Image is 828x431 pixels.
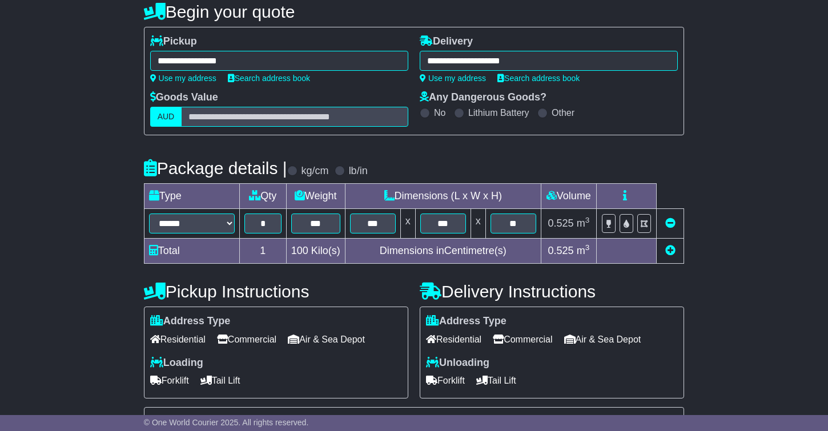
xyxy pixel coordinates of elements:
span: m [577,217,590,229]
span: Commercial [217,331,276,348]
td: 1 [239,239,286,264]
span: Air & Sea Depot [288,331,365,348]
td: Qty [239,184,286,209]
label: kg/cm [302,165,329,178]
td: Dimensions (L x W x H) [345,184,541,209]
span: m [577,245,590,256]
span: Forklift [150,372,189,389]
sup: 3 [585,216,590,224]
label: lb/in [349,165,368,178]
sup: 3 [585,243,590,252]
label: Loading [150,357,203,369]
h4: Pickup Instructions [144,282,408,301]
label: Other [552,107,574,118]
td: x [471,209,485,239]
a: Search address book [228,74,310,83]
td: Weight [286,184,345,209]
td: x [400,209,415,239]
label: Pickup [150,35,197,48]
label: No [434,107,445,118]
label: Unloading [426,357,489,369]
a: Use my address [150,74,216,83]
label: Any Dangerous Goods? [420,91,546,104]
span: Residential [150,331,206,348]
label: Goods Value [150,91,218,104]
span: 0.525 [548,217,574,229]
h4: Delivery Instructions [420,282,684,301]
td: Kilo(s) [286,239,345,264]
a: Search address book [497,74,580,83]
td: Dimensions in Centimetre(s) [345,239,541,264]
span: Commercial [493,331,552,348]
a: Add new item [665,245,676,256]
span: © One World Courier 2025. All rights reserved. [144,418,309,427]
label: AUD [150,107,182,127]
label: Address Type [426,315,507,328]
h4: Package details | [144,159,287,178]
span: Forklift [426,372,465,389]
td: Volume [541,184,596,209]
span: 100 [291,245,308,256]
span: Tail Lift [476,372,516,389]
label: Delivery [420,35,473,48]
span: Residential [426,331,481,348]
span: 0.525 [548,245,574,256]
label: Address Type [150,315,231,328]
a: Remove this item [665,217,676,229]
span: Tail Lift [200,372,240,389]
label: Lithium Battery [468,107,529,118]
h4: Begin your quote [144,2,685,21]
span: Air & Sea Depot [564,331,641,348]
a: Use my address [420,74,486,83]
td: Total [144,239,239,264]
td: Type [144,184,239,209]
